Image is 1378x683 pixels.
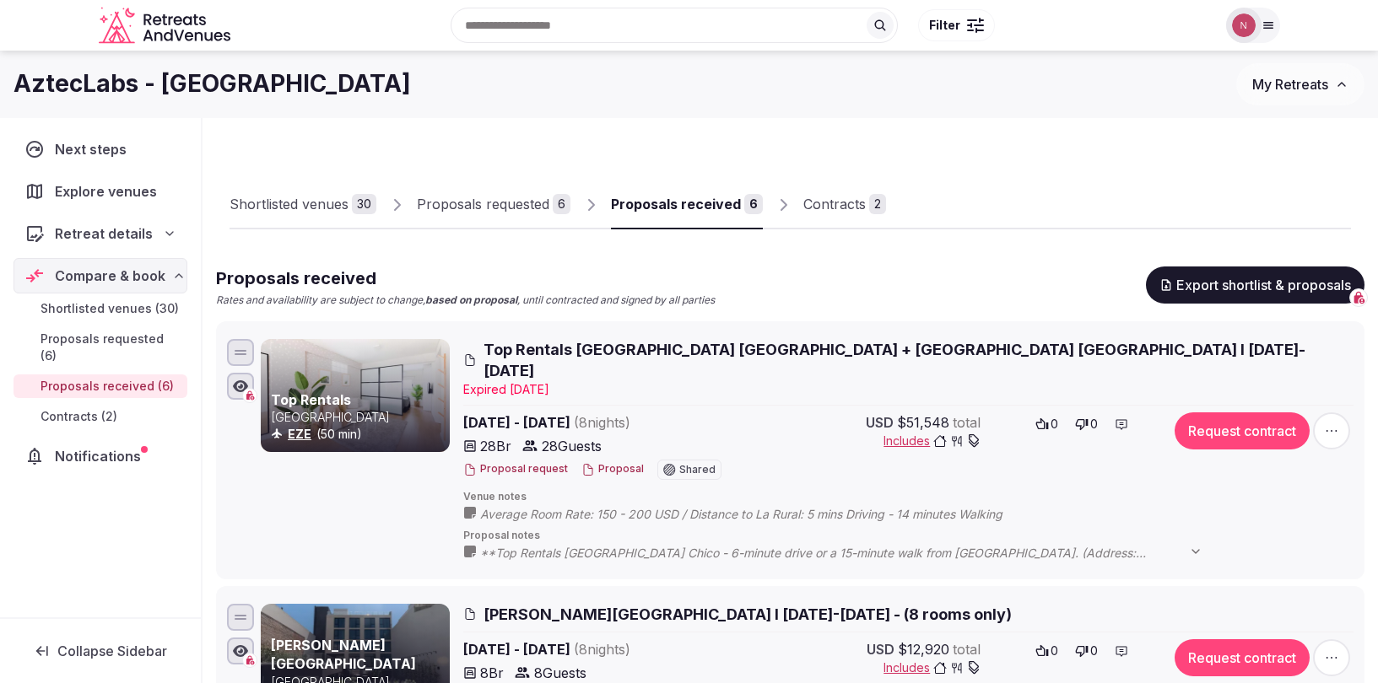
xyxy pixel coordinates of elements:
[463,529,1354,543] span: Proposal notes
[574,641,630,658] span: ( 8 night s )
[463,381,1354,398] div: Expire d [DATE]
[216,293,715,308] p: Rates and availability are subject to change, , until contracted and signed by all parties
[14,174,187,209] a: Explore venues
[1030,412,1063,436] button: 0
[1232,13,1256,37] img: Nathalia Bilotti
[1070,412,1103,436] button: 0
[352,194,376,214] div: 30
[1051,416,1058,433] span: 0
[288,427,311,441] a: EZE
[1030,639,1063,663] button: 0
[1146,266,1364,304] button: Export shortlist & proposals
[55,139,133,159] span: Next steps
[480,506,1036,523] span: Average Room Rate: 150 - 200 USD / Distance to La Rural: 5 mins Driving - 14 minutes Walking
[41,331,181,364] span: Proposals requested (6)
[1252,76,1328,93] span: My Retreats
[271,409,446,426] p: [GEOGRAPHIC_DATA]
[866,412,894,433] span: USD
[744,194,763,214] div: 6
[480,663,504,683] span: 8 Br
[897,412,949,433] span: $51,548
[14,438,187,474] a: Notifications
[463,462,568,476] button: Proposal request
[1175,639,1310,676] button: Request contract
[41,300,179,317] span: Shortlisted venues (30)
[271,391,351,408] a: Top Rentals
[463,490,1354,504] span: Venue notes
[271,426,446,443] div: (50 min)
[216,266,715,290] h2: Proposals received
[57,643,167,659] span: Collapse Sidebar
[898,639,949,659] span: $12,920
[14,67,411,100] h1: AztecLabs - [GEOGRAPHIC_DATA]
[99,7,234,45] svg: Retreats and Venues company logo
[55,181,164,202] span: Explore venues
[553,194,570,214] div: 6
[803,180,886,229] a: Contracts2
[417,194,549,214] div: Proposals requested
[484,604,1012,625] span: [PERSON_NAME][GEOGRAPHIC_DATA] I [DATE]-[DATE] - (8 rooms only)
[1051,643,1058,659] span: 0
[803,194,866,214] div: Contracts
[953,639,981,659] span: total
[14,327,187,368] a: Proposals requested (6)
[884,659,981,676] button: Includes
[480,436,511,456] span: 28 Br
[534,663,586,683] span: 8 Guests
[611,194,741,214] div: Proposals received
[55,266,165,286] span: Compare & book
[463,412,760,433] span: [DATE] - [DATE]
[1090,643,1098,659] span: 0
[14,374,187,398] a: Proposals received (6)
[14,297,187,320] a: Shortlisted venues (30)
[41,408,117,425] span: Contracts (2)
[1090,416,1098,433] span: 0
[230,180,376,229] a: Shortlisted venues30
[1236,63,1364,105] button: My Retreats
[1070,639,1103,663] button: 0
[869,194,886,214] div: 2
[918,9,995,41] button: Filter
[41,378,174,395] span: Proposals received (6)
[99,7,234,45] a: Visit the homepage
[55,223,153,244] span: Retreat details
[55,446,148,466] span: Notifications
[611,180,763,229] a: Proposals received6
[425,293,517,306] strong: based on proposal
[14,405,187,428] a: Contracts (2)
[884,433,981,449] button: Includes
[417,180,570,229] a: Proposals requested6
[1175,412,1310,449] button: Request contract
[542,436,602,456] span: 28 Guests
[581,462,644,476] button: Proposal
[679,465,716,475] span: Shared
[574,414,630,431] span: ( 8 night s )
[480,545,1219,562] span: **Top Rentals [GEOGRAPHIC_DATA] Chico - 6-minute drive or a 15-minute walk from [GEOGRAPHIC_DATA]...
[14,132,187,167] a: Next steps
[867,639,894,659] span: USD
[953,412,981,433] span: total
[929,17,960,34] span: Filter
[14,632,187,670] button: Collapse Sidebar
[288,426,311,443] button: EZE
[484,339,1354,381] span: Top Rentals [GEOGRAPHIC_DATA] [GEOGRAPHIC_DATA] + [GEOGRAPHIC_DATA] [GEOGRAPHIC_DATA] I [DATE]-[D...
[463,639,760,659] span: [DATE] - [DATE]
[230,194,349,214] div: Shortlisted venues
[271,637,416,672] a: [PERSON_NAME][GEOGRAPHIC_DATA]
